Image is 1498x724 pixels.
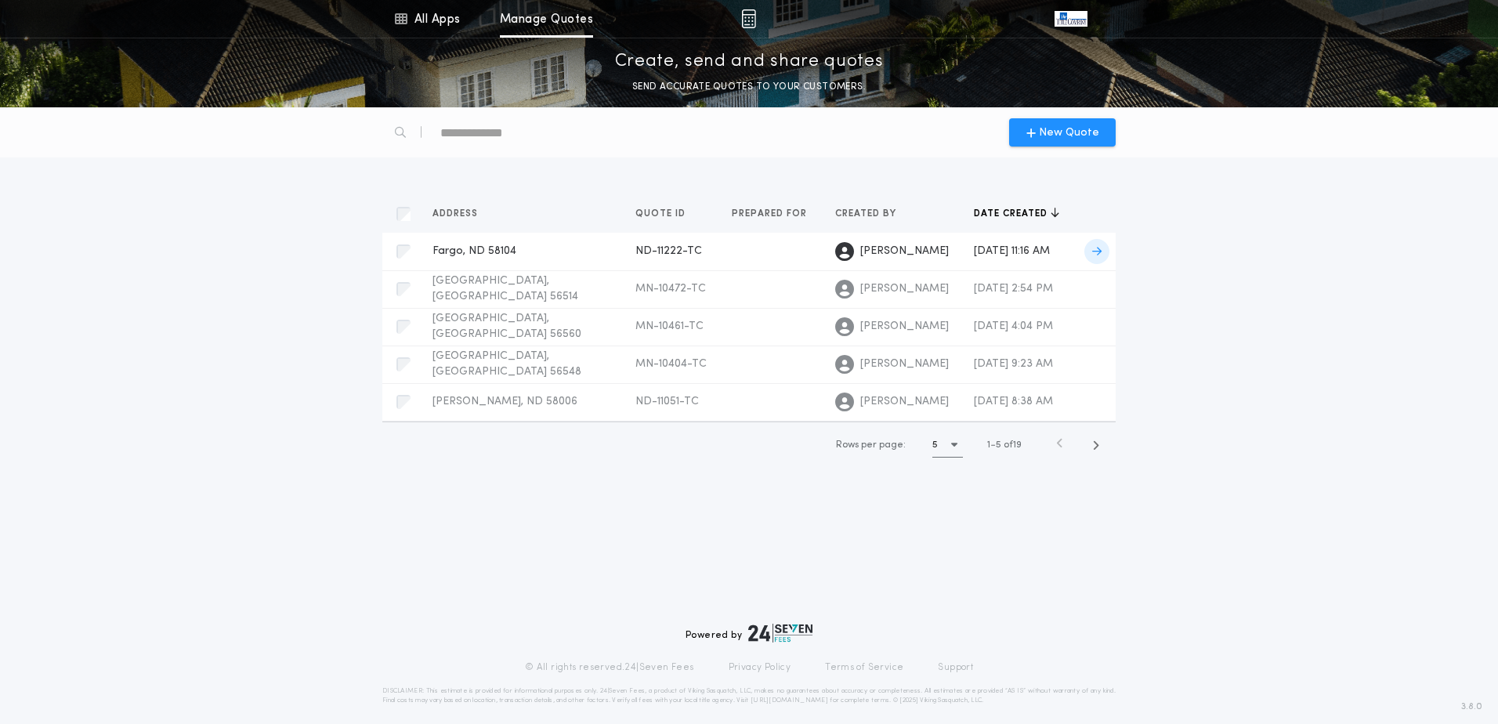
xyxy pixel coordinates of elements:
span: [PERSON_NAME] [860,319,949,335]
span: Quote ID [635,208,689,220]
span: [PERSON_NAME] [860,357,949,372]
button: Created by [835,206,908,222]
p: SEND ACCURATE QUOTES TO YOUR CUSTOMERS. [632,79,866,95]
button: Date created [974,206,1059,222]
span: 5 [996,440,1001,450]
span: of 19 [1004,438,1022,452]
button: Quote ID [635,206,697,222]
img: img [741,9,756,28]
span: [DATE] 8:38 AM [974,396,1053,407]
button: 5 [932,433,963,458]
span: Rows per page: [836,440,906,450]
h1: 5 [932,437,938,453]
span: [DATE] 9:23 AM [974,358,1053,370]
span: 3.8.0 [1461,700,1482,714]
span: Prepared for [732,208,810,220]
a: Privacy Policy [729,661,791,674]
span: Date created [974,208,1051,220]
span: [PERSON_NAME] [860,394,949,410]
span: [GEOGRAPHIC_DATA], [GEOGRAPHIC_DATA] 56548 [432,350,581,378]
span: ND-11051-TC [635,396,699,407]
span: 1 [987,440,990,450]
span: [PERSON_NAME], ND 58006 [432,396,577,407]
span: [PERSON_NAME] [860,281,949,297]
span: Address [432,208,481,220]
span: MN-10472-TC [635,283,706,295]
a: Support [938,661,973,674]
span: ND-11222-TC [635,245,702,257]
button: New Quote [1009,118,1116,147]
button: Address [432,206,490,222]
span: Created by [835,208,899,220]
span: [GEOGRAPHIC_DATA], [GEOGRAPHIC_DATA] 56514 [432,275,578,302]
p: Create, send and share quotes [615,49,884,74]
span: [PERSON_NAME] [860,244,949,259]
p: DISCLAIMER: This estimate is provided for informational purposes only. 24|Seven Fees, a product o... [382,686,1116,705]
span: New Quote [1039,125,1099,141]
a: Terms of Service [825,661,903,674]
span: Fargo, ND 58104 [432,245,516,257]
img: vs-icon [1055,11,1087,27]
span: [GEOGRAPHIC_DATA], [GEOGRAPHIC_DATA] 56560 [432,313,581,340]
a: [URL][DOMAIN_NAME] [751,697,828,704]
span: MN-10404-TC [635,358,707,370]
span: [DATE] 2:54 PM [974,283,1053,295]
p: © All rights reserved. 24|Seven Fees [525,661,694,674]
span: [DATE] 4:04 PM [974,320,1053,332]
img: logo [748,624,812,643]
div: Powered by [686,624,812,643]
span: [DATE] 11:16 AM [974,245,1050,257]
span: MN-10461-TC [635,320,704,332]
